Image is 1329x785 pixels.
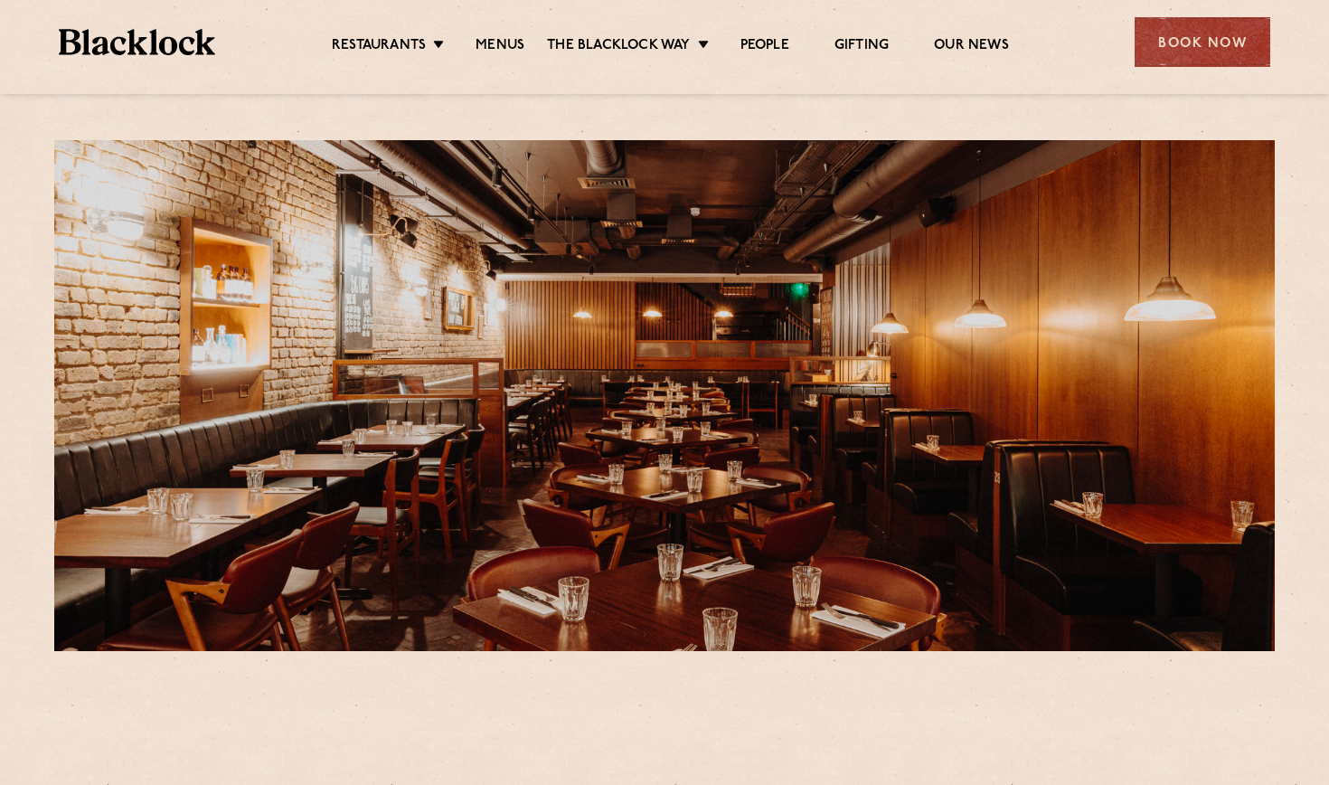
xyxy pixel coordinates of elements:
a: Gifting [834,37,889,57]
a: Menus [476,37,524,57]
a: Restaurants [332,37,426,57]
a: The Blacklock Way [547,37,690,57]
img: BL_Textured_Logo-footer-cropped.svg [59,29,215,55]
a: Our News [934,37,1009,57]
div: Book Now [1135,17,1270,67]
a: People [740,37,789,57]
